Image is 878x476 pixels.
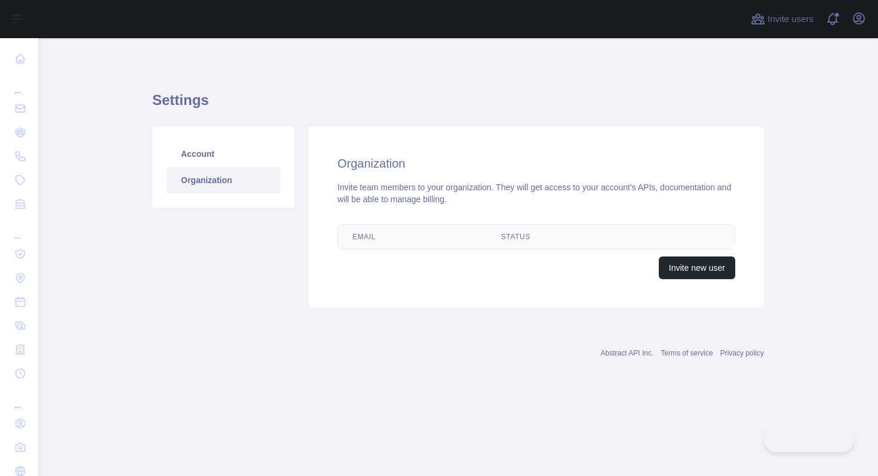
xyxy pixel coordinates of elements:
[764,427,854,452] iframe: Toggle Customer Support
[10,387,29,410] div: ...
[10,72,29,95] div: ...
[167,167,280,193] a: Organization
[659,256,735,279] button: Invite new user
[167,141,280,167] a: Account
[487,225,653,249] th: Status
[720,349,764,357] a: Privacy policy
[661,349,713,357] a: Terms of service
[337,181,735,205] div: Invite team members to your organization. They will get access to your account's APIs, documentat...
[601,349,654,357] a: Abstract API Inc.
[10,217,29,241] div: ...
[337,155,735,172] h2: Organization
[152,91,764,119] h1: Settings
[748,10,816,29] button: Invite users
[768,13,813,26] span: Invite users
[338,225,487,249] th: Email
